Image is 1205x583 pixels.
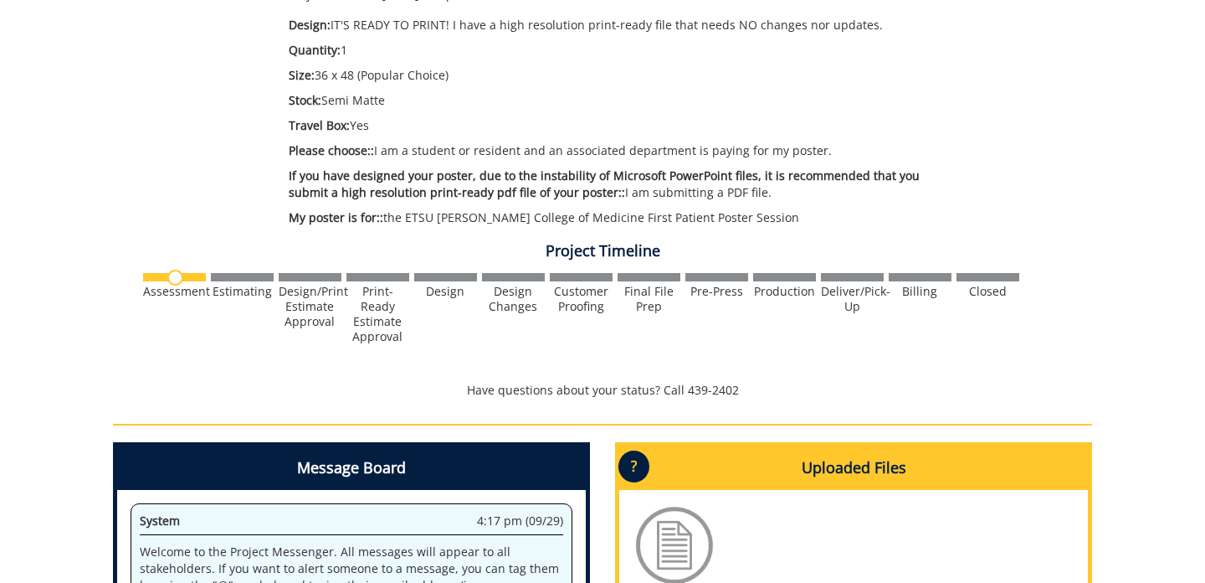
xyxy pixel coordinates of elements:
[289,42,944,59] p: 1
[289,142,374,158] span: Please choose::
[289,92,321,108] span: Stock:
[618,284,680,314] div: Final File Prep
[414,284,477,299] div: Design
[346,284,409,344] div: Print-Ready Estimate Approval
[211,284,274,299] div: Estimating
[753,284,816,299] div: Production
[289,117,944,134] p: Yes
[289,168,944,201] p: I am submitting a PDF file.
[289,67,944,84] p: 36 x 48 (Popular Choice)
[143,284,206,299] div: Assessment
[289,142,944,159] p: I am a student or resident and an associated department is paying for my poster.
[685,284,748,299] div: Pre-Press
[113,382,1092,399] p: Have questions about your status? Call 439-2402
[482,284,545,314] div: Design Changes
[289,17,331,33] span: Design:
[289,42,341,58] span: Quantity:
[289,117,350,133] span: Travel Box:
[113,243,1092,260] h4: Project Timeline
[889,284,951,299] div: Billing
[140,513,180,529] span: System
[289,209,944,226] p: the ETSU [PERSON_NAME] College of Medicine First Patient Poster Session
[550,284,613,314] div: Customer Proofing
[289,168,920,200] span: If you have designed your poster, due to the instability of Microsoft PowerPoint files, it is rec...
[956,284,1019,299] div: Closed
[619,446,1088,490] h4: Uploaded Files
[477,513,563,529] span: 4:17 pm (09/29)
[289,92,944,109] p: Semi Matte
[167,270,183,286] img: no
[279,284,341,329] div: Design/Print Estimate Approval
[618,451,649,482] p: ?
[821,284,884,314] div: Deliver/Pick-Up
[117,446,586,490] h4: Message Board
[289,209,383,225] span: My poster is for::
[289,17,944,34] p: IT'S READY TO PRINT! I have a high resolution print-ready file that needs NO changes nor updates.
[289,67,315,83] span: Size:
